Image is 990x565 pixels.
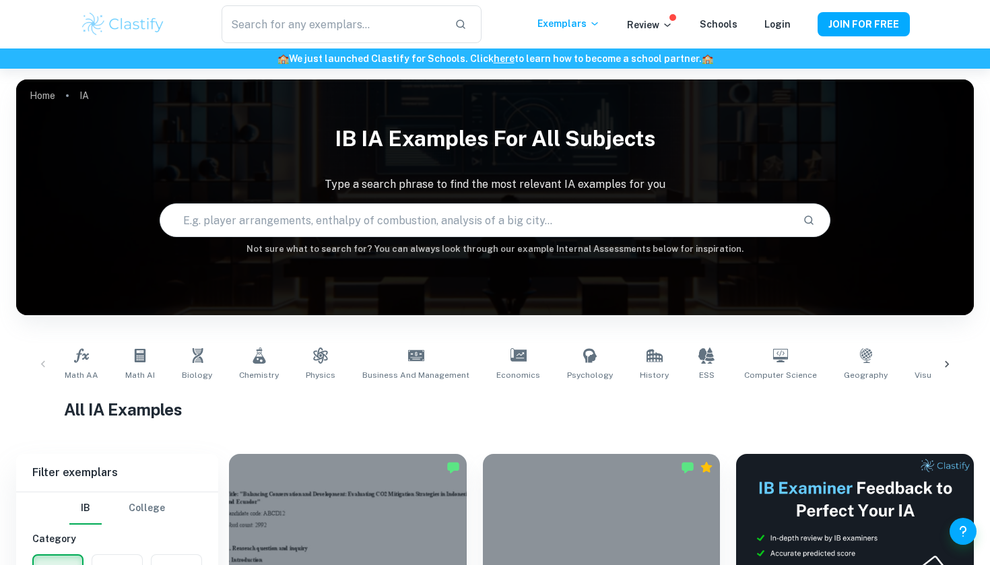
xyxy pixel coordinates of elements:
[681,461,694,474] img: Marked
[30,86,55,105] a: Home
[16,176,974,193] p: Type a search phrase to find the most relevant IA examples for you
[818,12,910,36] button: JOIN FOR FREE
[182,369,212,381] span: Biology
[496,369,540,381] span: Economics
[160,201,791,239] input: E.g. player arrangements, enthalpy of combustion, analysis of a big city...
[129,492,165,525] button: College
[537,16,600,31] p: Exemplars
[80,11,166,38] img: Clastify logo
[64,397,926,422] h1: All IA Examples
[362,369,469,381] span: Business and Management
[125,369,155,381] span: Math AI
[702,53,713,64] span: 🏫
[700,19,737,30] a: Schools
[950,518,977,545] button: Help and Feedback
[16,117,974,160] h1: IB IA examples for all subjects
[16,242,974,256] h6: Not sure what to search for? You can always look through our example Internal Assessments below f...
[306,369,335,381] span: Physics
[447,461,460,474] img: Marked
[764,19,791,30] a: Login
[79,88,89,103] p: IA
[32,531,202,546] h6: Category
[16,454,218,492] h6: Filter exemplars
[844,369,888,381] span: Geography
[65,369,98,381] span: Math AA
[640,369,669,381] span: History
[69,492,165,525] div: Filter type choice
[494,53,515,64] a: here
[222,5,444,43] input: Search for any exemplars...
[69,492,102,525] button: IB
[567,369,613,381] span: Psychology
[700,461,713,474] div: Premium
[797,209,820,232] button: Search
[627,18,673,32] p: Review
[239,369,279,381] span: Chemistry
[699,369,715,381] span: ESS
[277,53,289,64] span: 🏫
[744,369,817,381] span: Computer Science
[3,51,987,66] h6: We just launched Clastify for Schools. Click to learn how to become a school partner.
